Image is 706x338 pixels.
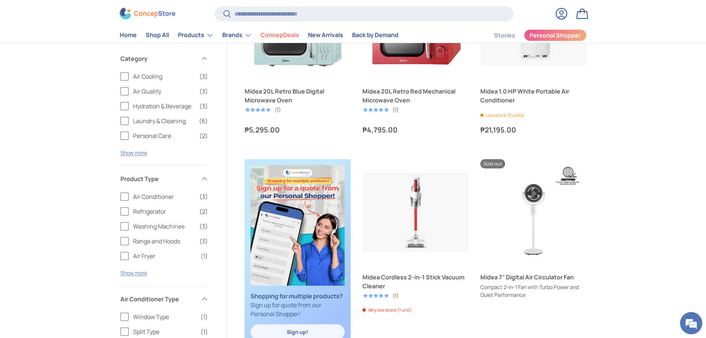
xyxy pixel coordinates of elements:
span: (2) [199,131,208,140]
span: Sold out [480,159,505,168]
span: (3) [199,237,208,246]
a: Midea Cordless 2-in-1 Stick Vacuum Cleaner [362,159,468,265]
span: (6) [199,117,208,125]
span: Air Cooling [133,72,195,81]
summary: Brands [218,28,256,43]
span: (3) [199,72,208,81]
button: Show more [120,269,147,276]
span: (3) [199,192,208,201]
strong: Shopping for multiple products? [251,292,343,300]
a: Midea 20L Retro Blue Digital Microwave Oven [245,87,351,105]
span: Refrigerator [133,207,195,216]
summary: Air Conditioner Type [120,286,208,312]
span: Category [120,54,196,63]
a: Midea 20L Retro Red Mechanical Microwave Oven [362,87,468,105]
nav: Secondary [476,28,587,43]
summary: Products [173,28,218,43]
span: (1) [200,312,208,321]
span: (3) [199,87,208,96]
nav: Primary [120,28,398,43]
a: Midea 7" Digital Air Circulator Fan [480,273,586,282]
a: Midea 7" Digital Air Circulator Fan [480,159,586,265]
span: Air Conditioner [133,192,195,201]
span: (2) [199,207,208,216]
span: Personal Shopper [530,33,581,39]
span: Air Quality [133,87,195,96]
summary: Product Type [120,165,208,192]
a: Midea Cordless 2-in-1 Stick Vacuum Cleaner [362,273,468,291]
span: (3) [199,222,208,231]
span: Split Type [133,327,196,336]
summary: Category [120,45,208,72]
span: Washing Machines [133,222,195,231]
span: Laundry & Cleaning [133,117,195,125]
span: (1) [200,327,208,336]
a: New Arrivals [308,28,343,43]
p: Sign up for quote from our Personal Shopper! [251,292,345,318]
span: Window Type [133,312,196,321]
a: Back by Demand [352,28,398,43]
span: Air Fryer [133,252,196,260]
a: ConcepDeals [261,28,299,43]
a: Stories [494,28,515,43]
a: Shop All [146,28,169,43]
span: Range and Hoods [133,237,195,246]
span: Personal Care [133,131,195,140]
img: ConcepStore [120,8,175,20]
span: (3) [199,102,208,111]
span: (1) [200,252,208,260]
span: Product Type [120,174,196,183]
button: Show more [120,149,147,156]
span: Air Conditioner Type [120,295,196,303]
a: Home [120,28,137,43]
a: Midea 1.0 HP White Portable Air Conditioner [480,87,586,105]
a: Personal Shopper [524,29,587,41]
span: Hydration & Beverage [133,102,195,111]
